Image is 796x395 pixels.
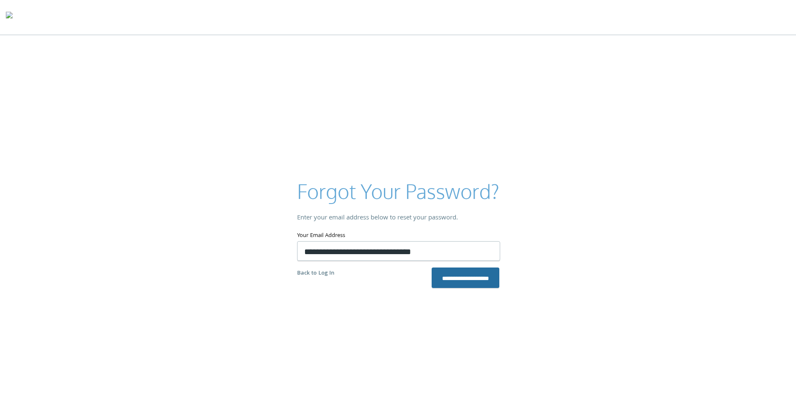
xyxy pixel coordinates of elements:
[297,269,334,278] a: Back to Log In
[6,9,13,25] img: todyl-logo-dark.svg
[297,212,499,224] div: Enter your email address below to reset your password.
[483,246,493,256] keeper-lock: Open Keeper Popup
[297,231,499,241] label: Your Email Address
[297,177,499,205] h2: Forgot Your Password?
